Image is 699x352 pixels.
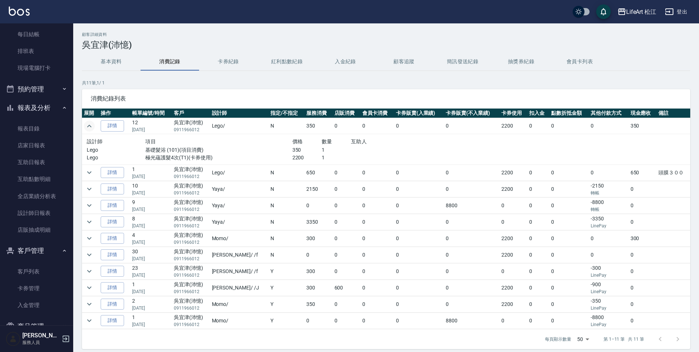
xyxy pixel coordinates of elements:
[172,197,210,213] td: 吳宜津(沛憶)
[304,230,332,246] td: 300
[629,230,657,246] td: 300
[292,154,322,162] p: 2200
[304,214,332,230] td: 3350
[174,239,208,246] p: 0911966012
[174,256,208,262] p: 0911966012
[3,43,70,60] a: 排班表
[360,247,394,263] td: 0
[87,139,102,144] span: 設計師
[444,214,500,230] td: 0
[3,188,70,205] a: 全店業績分析表
[591,206,627,213] p: 轉帳
[589,164,628,181] td: 0
[3,154,70,171] a: 互助日報表
[360,109,394,118] th: 會員卡消費
[304,263,332,279] td: 300
[500,118,527,134] td: 2200
[589,109,628,118] th: 其他付款方式
[174,272,208,279] p: 0911966012
[174,190,208,196] p: 0911966012
[84,233,95,244] button: expand row
[292,146,322,154] p: 350
[130,280,172,296] td: 1
[101,167,124,178] a: 詳情
[84,282,95,293] button: expand row
[322,146,351,154] p: 1
[82,40,690,50] h3: 吳宜津(沛憶)
[210,313,269,329] td: Momo /
[500,247,527,263] td: 2200
[172,263,210,279] td: 吳宜津(沛憶)
[629,313,657,329] td: 0
[269,230,304,246] td: N
[304,296,332,312] td: 350
[360,230,394,246] td: 0
[130,214,172,230] td: 8
[527,197,549,213] td: 0
[394,197,444,213] td: 0
[132,173,170,180] p: [DATE]
[145,139,156,144] span: 項目
[591,223,627,229] p: LinePay
[132,223,170,229] p: [DATE]
[591,190,627,196] p: 轉帳
[101,299,124,310] a: 詳情
[360,296,394,312] td: 0
[172,118,210,134] td: 吳宜津(沛憶)
[82,109,99,118] th: 展開
[500,280,527,296] td: 2200
[130,181,172,197] td: 10
[84,183,95,194] button: expand row
[360,313,394,329] td: 0
[629,164,657,181] td: 650
[629,263,657,279] td: 0
[394,280,444,296] td: 0
[269,247,304,263] td: N
[132,206,170,213] p: [DATE]
[304,181,332,197] td: 2150
[589,230,628,246] td: 0
[629,296,657,312] td: 0
[84,266,95,277] button: expand row
[269,296,304,312] td: Y
[591,321,627,328] p: LinePay
[269,214,304,230] td: N
[626,7,657,16] div: LifeArt 松江
[6,332,20,346] img: Person
[3,205,70,222] a: 設計師日報表
[333,181,360,197] td: 0
[360,214,394,230] td: 0
[3,137,70,154] a: 店家日報表
[360,181,394,197] td: 0
[333,296,360,312] td: 0
[172,247,210,263] td: 吳宜津(沛憶)
[444,230,500,246] td: 0
[3,222,70,238] a: 店販抽成明細
[210,230,269,246] td: Momo /
[3,26,70,43] a: 每日結帳
[172,214,210,230] td: 吳宜津(沛憶)
[132,256,170,262] p: [DATE]
[172,280,210,296] td: 吳宜津(沛憶)
[527,230,549,246] td: 0
[210,118,269,134] td: Lego /
[549,296,589,312] td: 0
[444,118,500,134] td: 0
[101,249,124,261] a: 詳情
[174,206,208,213] p: 0911966012
[500,109,527,118] th: 卡券使用
[322,154,351,162] p: 1
[549,313,589,329] td: 0
[444,296,500,312] td: 0
[527,118,549,134] td: 0
[527,296,549,312] td: 0
[394,214,444,230] td: 0
[304,313,332,329] td: 0
[3,241,70,260] button: 客戶管理
[172,230,210,246] td: 吳宜津(沛憶)
[500,296,527,312] td: 2200
[84,121,95,132] button: expand row
[333,313,360,329] td: 0
[3,317,70,336] button: 商品管理
[444,181,500,197] td: 0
